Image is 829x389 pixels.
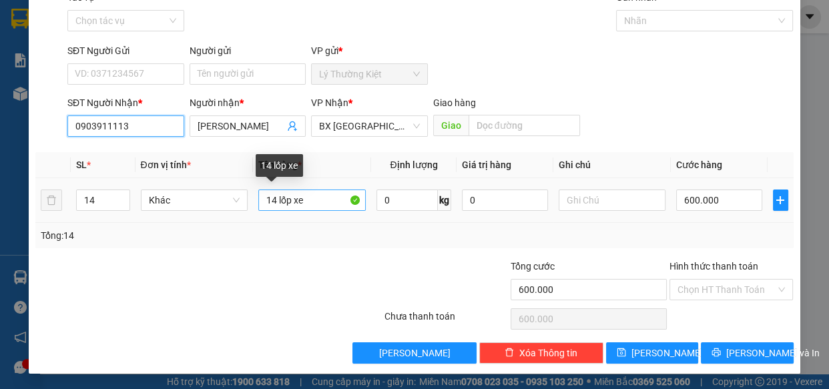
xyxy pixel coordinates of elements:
[11,13,32,27] span: Gửi:
[553,152,671,178] th: Ghi chú
[511,261,555,272] span: Tổng cước
[311,43,428,58] div: VP gửi
[11,11,118,43] div: Lý Thường Kiệt
[433,115,469,136] span: Giao
[127,11,263,43] div: VP [GEOGRAPHIC_DATA]
[383,309,510,332] div: Chưa thanh toán
[125,89,144,103] span: CC :
[352,342,477,364] button: [PERSON_NAME]
[379,346,451,360] span: [PERSON_NAME]
[726,346,820,360] span: [PERSON_NAME] và In
[462,159,511,170] span: Giá trị hàng
[67,43,184,58] div: SĐT Người Gửi
[469,115,580,136] input: Dọc đường
[127,59,263,78] div: 0364201555
[669,261,758,272] label: Hình thức thanh toán
[462,189,548,211] input: 0
[127,43,263,59] div: dong
[190,43,306,58] div: Người gửi
[149,190,240,210] span: Khác
[559,189,666,211] input: Ghi Chú
[701,342,793,364] button: printer[PERSON_NAME] và In
[125,86,264,105] div: 30.000
[67,95,184,110] div: SĐT Người Nhận
[141,159,191,170] span: Đơn vị tính
[319,116,420,136] span: BX Tân Châu
[41,189,62,211] button: delete
[390,159,437,170] span: Định lượng
[676,159,722,170] span: Cước hàng
[287,121,298,131] span: user-add
[76,159,87,170] span: SL
[258,189,366,211] input: VD: Bàn, Ghế
[190,95,306,110] div: Người nhận
[773,189,788,211] button: plus
[505,348,514,358] span: delete
[41,228,321,243] div: Tổng: 14
[127,13,160,27] span: Nhận:
[774,195,788,206] span: plus
[631,346,703,360] span: [PERSON_NAME]
[519,346,577,360] span: Xóa Thông tin
[319,64,420,84] span: Lý Thường Kiệt
[712,348,721,358] span: printer
[606,342,698,364] button: save[PERSON_NAME]
[438,189,451,211] span: kg
[479,342,603,364] button: deleteXóa Thông tin
[256,154,303,177] div: 14 lốp xe
[433,97,476,108] span: Giao hàng
[617,348,626,358] span: save
[311,97,348,108] span: VP Nhận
